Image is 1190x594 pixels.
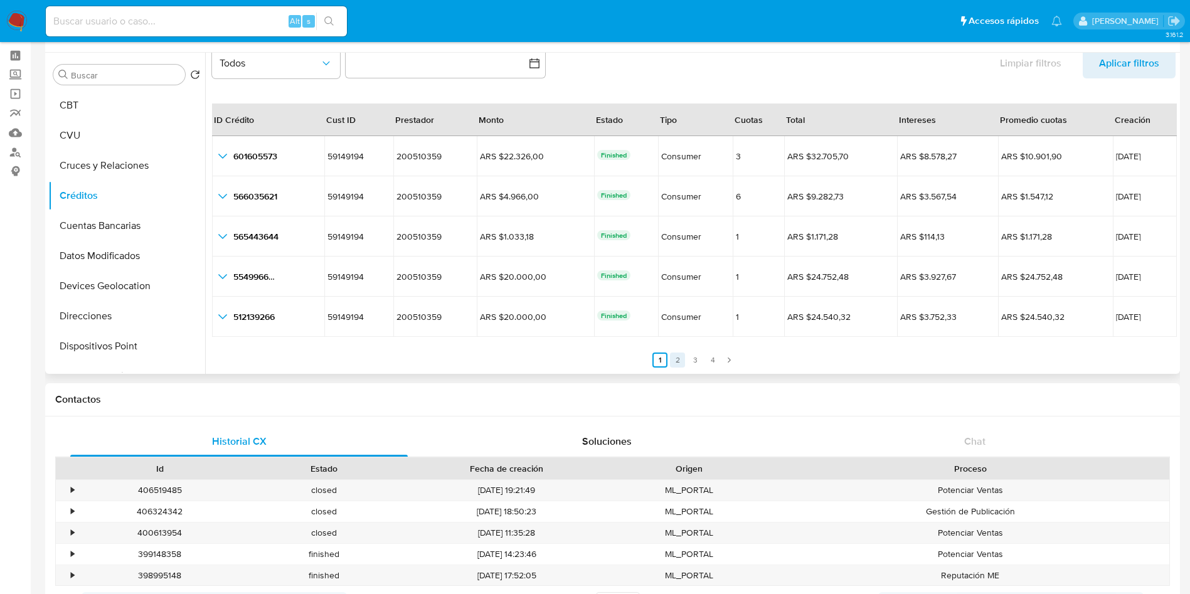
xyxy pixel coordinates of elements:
div: closed [242,501,406,522]
h1: Contactos [55,393,1170,406]
span: Historial CX [212,434,267,448]
div: Proceso [780,462,1161,475]
div: 398995148 [78,565,242,586]
button: CVU [48,120,205,151]
div: • [71,570,74,581]
div: ML_PORTAL [607,501,772,522]
div: Gestión de Publicación [772,501,1169,522]
button: CBT [48,90,205,120]
span: Soluciones [582,434,632,448]
p: eliana.eguerrero@mercadolibre.com [1092,15,1163,27]
div: ML_PORTAL [607,544,772,565]
div: Origen [616,462,763,475]
div: finished [242,544,406,565]
div: Estado [251,462,398,475]
span: Alt [290,15,300,27]
button: Cruces y Relaciones [48,151,205,181]
div: Reputación ME [772,565,1169,586]
div: • [71,506,74,517]
div: [DATE] 19:21:49 [406,480,607,501]
div: ML_PORTAL [607,565,772,586]
button: Créditos [48,181,205,211]
button: Buscar [58,70,68,80]
span: 3.161.2 [1166,29,1184,40]
div: 400613954 [78,522,242,543]
div: Potenciar Ventas [772,522,1169,543]
div: closed [242,522,406,543]
div: Potenciar Ventas [772,480,1169,501]
div: Id [87,462,233,475]
span: Chat [964,434,985,448]
input: Buscar usuario o caso... [46,13,347,29]
div: finished [242,565,406,586]
button: search-icon [316,13,342,30]
button: Volver al orden por defecto [190,70,200,83]
div: Fecha de creación [415,462,598,475]
button: Documentación [48,361,205,391]
button: Datos Modificados [48,241,205,271]
div: [DATE] 11:35:28 [406,522,607,543]
div: • [71,484,74,496]
div: 399148358 [78,544,242,565]
a: Notificaciones [1051,16,1062,26]
a: Salir [1167,14,1181,28]
span: s [307,15,311,27]
div: • [71,548,74,560]
button: Dispositivos Point [48,331,205,361]
div: 406324342 [78,501,242,522]
div: 406519485 [78,480,242,501]
span: Accesos rápidos [969,14,1039,28]
input: Buscar [71,70,180,81]
div: • [71,527,74,539]
button: Devices Geolocation [48,271,205,301]
div: ML_PORTAL [607,522,772,543]
button: Direcciones [48,301,205,331]
div: [DATE] 14:23:46 [406,544,607,565]
div: [DATE] 18:50:23 [406,501,607,522]
button: Cuentas Bancarias [48,211,205,241]
div: [DATE] 17:52:05 [406,565,607,586]
div: ML_PORTAL [607,480,772,501]
div: Potenciar Ventas [772,544,1169,565]
div: closed [242,480,406,501]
